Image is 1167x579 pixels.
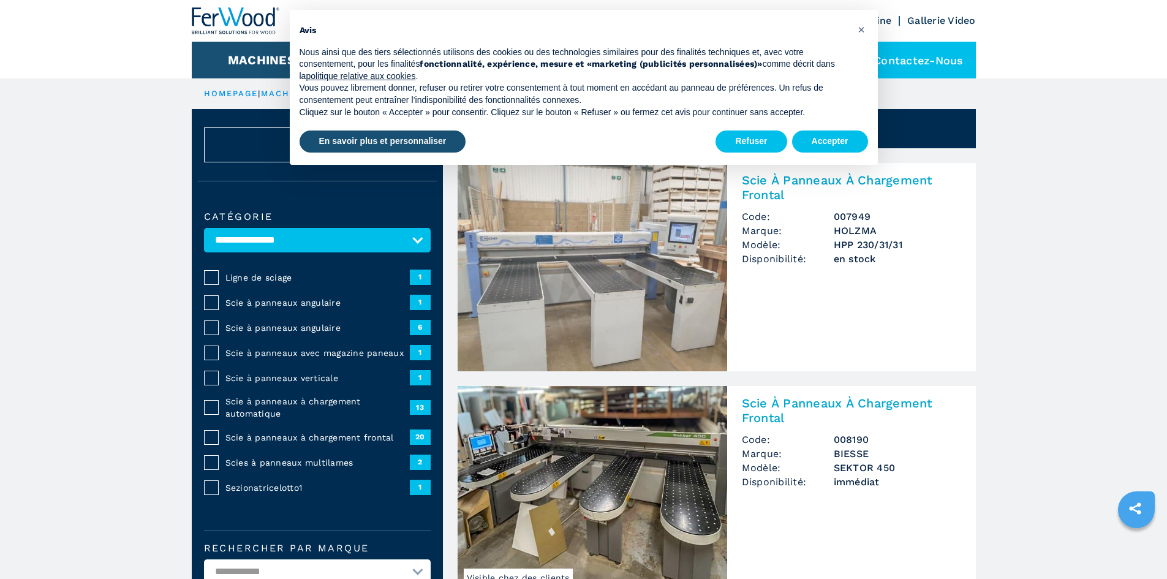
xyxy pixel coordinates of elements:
[1115,524,1158,570] iframe: Chat
[228,53,295,67] button: Machines
[1120,493,1150,524] a: sharethis
[420,59,762,69] strong: fonctionnalité, expérience, mesure et «marketing (publicités personnalisées)»
[225,431,410,444] span: Scie à panneaux à chargement frontal
[858,22,865,37] span: ×
[410,480,431,494] span: 1
[300,47,848,83] p: Nous ainsi que des tiers sélectionnés utilisons des cookies ou des technologies similaires pour d...
[792,131,868,153] button: Accepter
[410,400,431,415] span: 13
[410,430,431,444] span: 20
[742,252,834,266] span: Disponibilité:
[742,433,834,447] span: Code:
[261,89,314,98] a: machines
[225,456,410,469] span: Scies à panneaux multilames
[742,224,834,238] span: Marque:
[204,127,431,162] button: ResetAnnuler
[300,25,848,37] h2: Avis
[458,163,976,371] a: Scie À Panneaux À Chargement Frontal HOLZMA HPP 230/31/31Scie À Panneaux À Chargement FrontalCode...
[225,297,410,309] span: Scie à panneaux angulaire
[742,396,961,425] h2: Scie À Panneaux À Chargement Frontal
[834,447,961,461] h3: BIESSE
[742,461,834,475] span: Modèle:
[834,461,961,475] h3: SEKTOR 450
[834,433,961,447] h3: 008190
[410,455,431,469] span: 2
[410,320,431,335] span: 6
[742,238,834,252] span: Modèle:
[204,543,431,553] label: Rechercher par marque
[410,345,431,360] span: 1
[225,482,410,494] span: Sezionatricelotto1
[300,131,466,153] button: En savoir plus et personnaliser
[258,89,260,98] span: |
[306,71,415,81] a: politique relative aux cookies
[907,15,976,26] a: Gallerie Video
[834,210,961,224] h3: 007949
[225,395,410,420] span: Scie à panneaux à chargement automatique
[834,475,961,489] span: immédiat
[225,372,410,384] span: Scie à panneaux verticale
[834,238,961,252] h3: HPP 230/31/31
[300,107,848,119] p: Cliquez sur le bouton « Accepter » pour consentir. Cliquez sur le bouton « Refuser » ou fermez ce...
[225,322,410,334] span: Scie à panneaux angulaire
[742,475,834,489] span: Disponibilité:
[204,89,259,98] a: HOMEPAGE
[742,173,961,202] h2: Scie À Panneaux À Chargement Frontal
[192,7,280,34] img: Ferwood
[834,224,961,238] h3: HOLZMA
[458,163,727,371] img: Scie À Panneaux À Chargement Frontal HOLZMA HPP 230/31/31
[225,347,410,359] span: Scie à panneaux avec magazine paneaux
[852,20,872,39] button: Fermer cet avis
[843,42,976,78] div: Contactez-nous
[204,212,431,222] label: catégorie
[716,131,787,153] button: Refuser
[410,370,431,385] span: 1
[742,210,834,224] span: Code:
[742,447,834,461] span: Marque:
[410,270,431,284] span: 1
[300,82,848,106] p: Vous pouvez librement donner, refuser ou retirer votre consentement à tout moment en accédant au ...
[410,295,431,309] span: 1
[834,252,961,266] span: en stock
[225,271,410,284] span: Ligne de sciage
